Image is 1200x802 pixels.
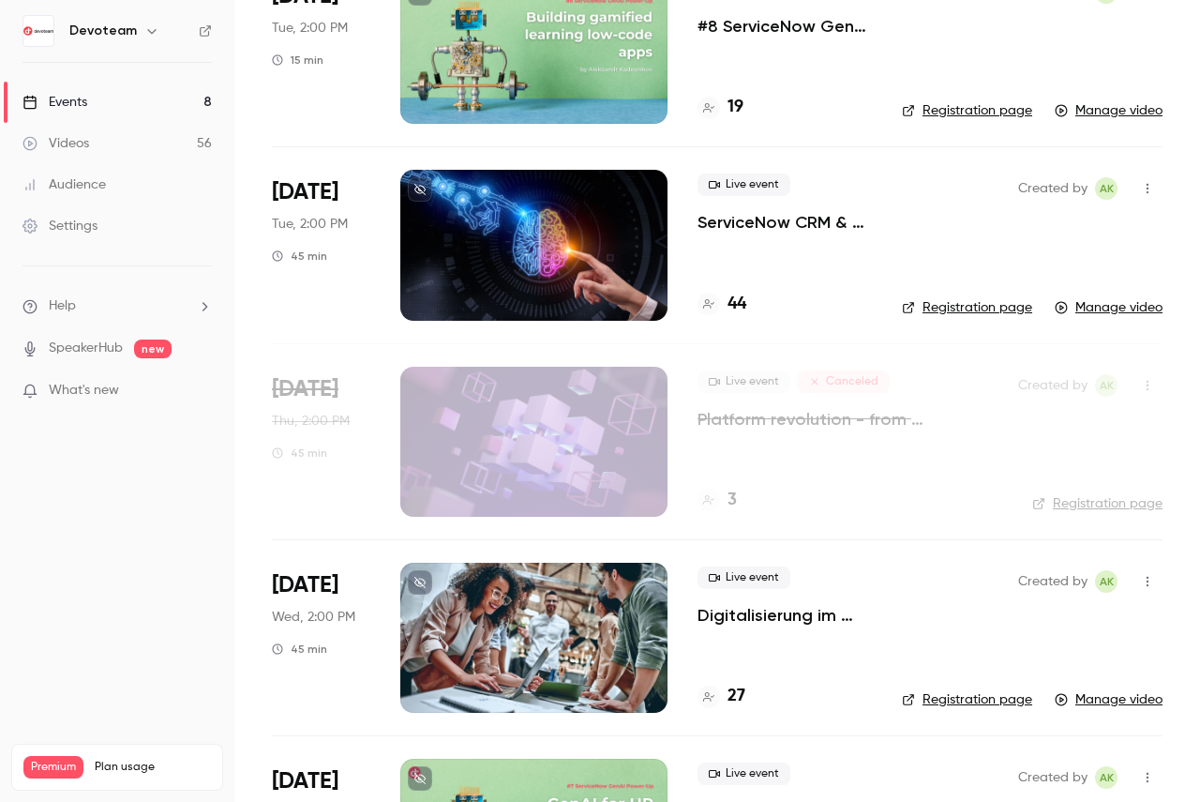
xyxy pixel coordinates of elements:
[22,93,87,112] div: Events
[697,408,988,431] a: Platform revolution - from independent research to real-world results
[272,53,323,68] div: 15 min
[272,570,338,600] span: [DATE]
[902,101,1032,120] a: Registration page
[1018,374,1087,397] span: Created by
[1100,570,1114,593] span: AK
[1100,177,1114,200] span: AK
[23,16,53,46] img: Devoteam
[902,690,1032,709] a: Registration page
[1095,766,1117,789] span: Adrianna Kielin
[727,95,743,120] h4: 19
[95,760,211,775] span: Plan usage
[697,567,790,589] span: Live event
[697,292,746,317] a: 44
[697,95,743,120] a: 19
[697,604,872,627] a: Digitalisierung im öffentlichen Sektor mit ServiceNow CRM
[272,642,327,657] div: 45 min
[272,177,338,207] span: [DATE]
[272,563,370,713] div: Sep 17 Wed, 2:00 PM (Europe/Amsterdam)
[1018,570,1087,593] span: Created by
[1100,766,1114,789] span: AK
[23,756,83,779] span: Premium
[272,608,355,627] span: Wed, 2:00 PM
[697,684,745,709] a: 27
[22,296,212,316] li: help-dropdown-opener
[697,211,872,234] a: ServiceNow CRM & AI: Building intelligent customer relationships
[1055,690,1162,709] a: Manage video
[1100,374,1114,397] span: AK
[1032,494,1162,513] a: Registration page
[902,298,1032,317] a: Registration page
[1055,298,1162,317] a: Manage video
[272,215,348,234] span: Tue, 2:00 PM
[272,446,327,461] div: 45 min
[49,296,76,316] span: Help
[22,134,89,153] div: Videos
[697,174,790,196] span: Live event
[727,292,746,317] h4: 44
[272,367,370,517] div: Sep 18 Thu, 2:00 PM (Europe/Amsterdam)
[697,15,872,38] a: #8 ServiceNow GenAI Power-Up: Building gamified learning low-code apps
[272,249,327,264] div: 45 min
[49,339,123,358] a: SpeakerHub
[798,371,890,393] span: Canceled
[272,170,370,320] div: Sep 23 Tue, 2:00 PM (Europe/Amsterdam)
[1018,766,1087,789] span: Created by
[1095,570,1117,593] span: Adrianna Kielin
[49,381,119,401] span: What's new
[272,412,350,431] span: Thu, 2:00 PM
[189,383,212,400] iframe: Noticeable Trigger
[697,488,737,513] a: 3
[727,684,745,709] h4: 27
[1055,101,1162,120] a: Manage video
[69,22,137,40] h6: Devoteam
[272,766,338,796] span: [DATE]
[697,371,790,393] span: Live event
[1018,177,1087,200] span: Created by
[1095,374,1117,397] span: Adrianna Kielin
[22,217,97,235] div: Settings
[697,763,790,785] span: Live event
[1095,177,1117,200] span: Adrianna Kielin
[272,374,338,404] span: [DATE]
[134,340,172,358] span: new
[22,175,106,194] div: Audience
[727,488,737,513] h4: 3
[272,19,348,38] span: Tue, 2:00 PM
